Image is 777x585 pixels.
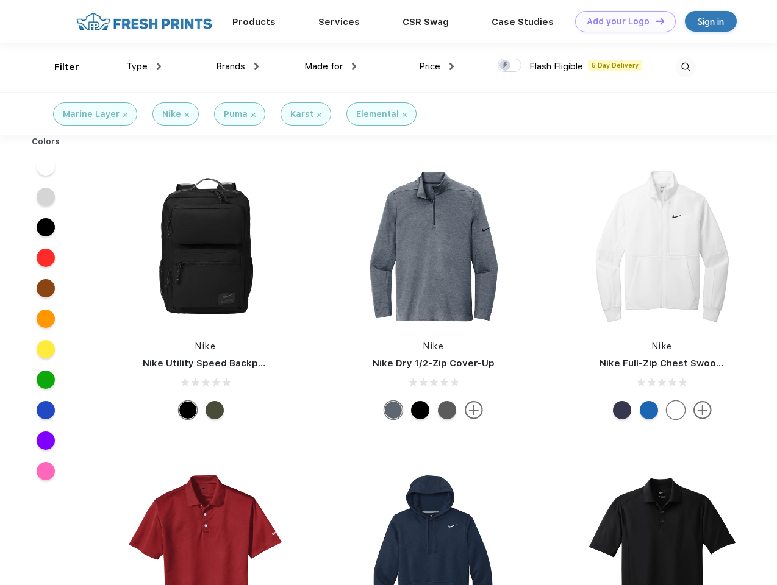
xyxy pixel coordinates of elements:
[185,113,189,117] img: filter_cancel.svg
[143,358,274,369] a: Nike Utility Speed Backpack
[373,358,495,369] a: Nike Dry 1/2-Zip Cover-Up
[581,166,743,328] img: func=resize&h=266
[403,113,407,117] img: filter_cancel.svg
[73,11,216,32] img: fo%20logo%202.webp
[206,401,224,419] div: Cargo Khaki
[600,358,762,369] a: Nike Full-Zip Chest Swoosh Jacket
[179,401,197,419] div: Black
[676,57,696,77] img: desktop_search.svg
[304,61,343,72] span: Made for
[449,63,454,70] img: dropdown.png
[698,15,724,29] div: Sign in
[352,63,356,70] img: dropdown.png
[23,135,70,148] div: Colors
[254,63,259,70] img: dropdown.png
[640,401,658,419] div: Royal
[613,401,631,419] div: Midnight Navy
[123,113,127,117] img: filter_cancel.svg
[224,108,248,121] div: Puma
[251,113,256,117] img: filter_cancel.svg
[587,16,650,27] div: Add your Logo
[318,16,360,27] a: Services
[693,401,712,419] img: more.svg
[588,60,642,71] span: 5 Day Delivery
[232,16,276,27] a: Products
[54,60,79,74] div: Filter
[157,63,161,70] img: dropdown.png
[465,401,483,419] img: more.svg
[423,341,444,351] a: Nike
[384,401,403,419] div: Navy Heather
[290,108,313,121] div: Karst
[652,341,673,351] a: Nike
[356,108,399,121] div: Elemental
[419,61,440,72] span: Price
[438,401,456,419] div: Black Heather
[317,113,321,117] img: filter_cancel.svg
[411,401,429,419] div: Black
[667,401,685,419] div: White
[124,166,287,328] img: func=resize&h=266
[656,18,664,24] img: DT
[529,61,583,72] span: Flash Eligible
[195,341,216,351] a: Nike
[353,166,515,328] img: func=resize&h=266
[126,61,148,72] span: Type
[216,61,245,72] span: Brands
[685,11,737,32] a: Sign in
[63,108,120,121] div: Marine Layer
[403,16,449,27] a: CSR Swag
[162,108,181,121] div: Nike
